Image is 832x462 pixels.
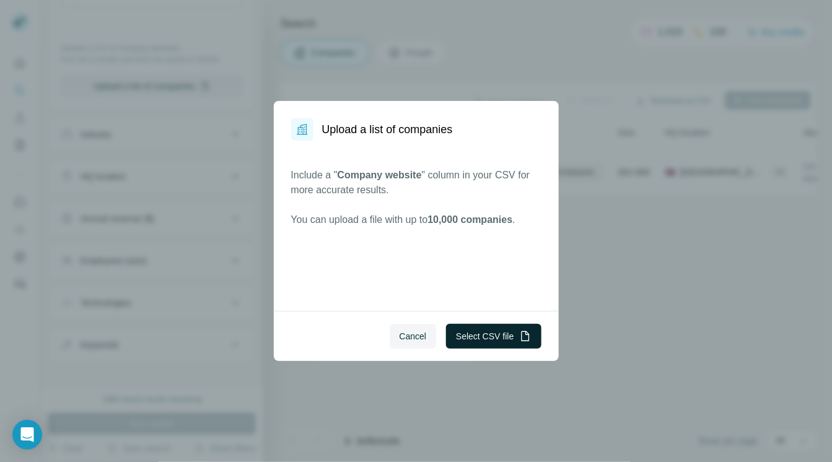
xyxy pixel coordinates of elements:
[427,214,512,225] span: 10,000 companies
[400,330,427,342] span: Cancel
[12,420,42,450] div: Open Intercom Messenger
[291,212,541,227] p: You can upload a file with up to .
[291,168,541,198] p: Include a " " column in your CSV for more accurate results.
[338,170,422,180] span: Company website
[322,121,453,138] h1: Upload a list of companies
[446,324,541,349] button: Select CSV file
[390,324,437,349] button: Cancel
